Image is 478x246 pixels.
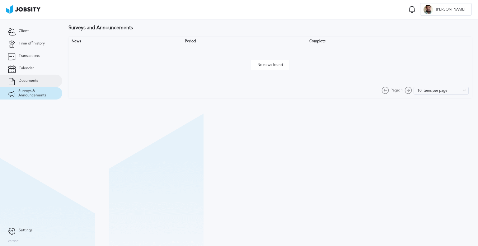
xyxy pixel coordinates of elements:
h3: Surveys and Announcements [68,25,472,30]
span: No news found [251,60,289,70]
span: Calendar [19,66,34,71]
span: Settings [19,228,32,233]
div: F [424,5,433,14]
span: Time off history [19,41,45,46]
th: News [68,37,182,46]
span: Surveys & Announcements [18,89,54,98]
button: F[PERSON_NAME] [420,3,472,16]
span: Page: 1 [391,88,403,93]
th: Period [182,37,306,46]
span: Documents [19,79,38,83]
span: [PERSON_NAME] [433,7,468,12]
img: ab4bad089aa723f57921c736e9817d99.png [6,5,40,14]
span: Transactions [19,54,40,58]
label: Version: [8,239,19,243]
th: Complete [306,37,472,46]
span: Client [19,29,29,33]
